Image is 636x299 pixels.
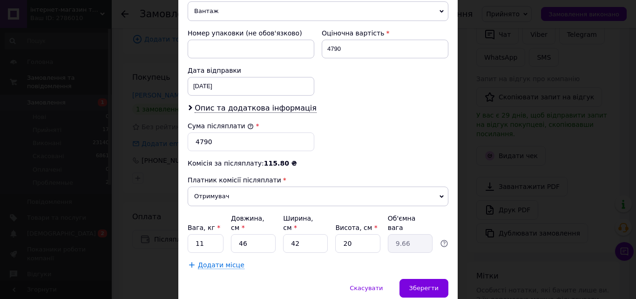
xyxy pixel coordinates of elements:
[198,261,244,269] span: Додати місце
[188,122,254,130] label: Сума післяплати
[322,28,448,38] div: Оціночна вартість
[195,104,317,113] span: Опис та додаткова інформація
[188,224,220,231] label: Вага, кг
[188,187,448,206] span: Отримувач
[264,160,297,167] span: 115.80 ₴
[283,215,313,231] label: Ширина, см
[335,224,377,231] label: Висота, см
[231,215,264,231] label: Довжина, см
[188,159,448,168] div: Комісія за післяплату:
[409,285,439,292] span: Зберегти
[188,1,448,21] span: Вантаж
[188,66,314,75] div: Дата відправки
[388,214,433,232] div: Об'ємна вага
[188,176,281,184] span: Платник комісії післяплати
[188,28,314,38] div: Номер упаковки (не обов'язково)
[350,285,383,292] span: Скасувати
